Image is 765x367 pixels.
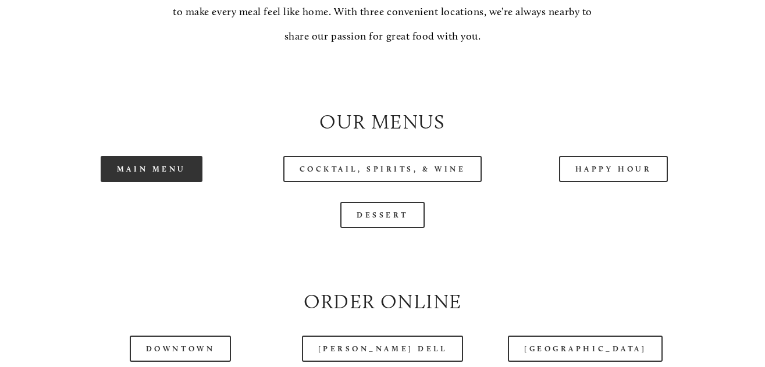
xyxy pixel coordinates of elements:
[559,156,668,182] a: Happy Hour
[46,287,719,316] h2: Order Online
[283,156,482,182] a: Cocktail, Spirits, & Wine
[340,202,425,228] a: Dessert
[130,336,231,362] a: Downtown
[101,156,202,182] a: Main Menu
[508,336,663,362] a: [GEOGRAPHIC_DATA]
[46,108,719,136] h2: Our Menus
[302,336,464,362] a: [PERSON_NAME] Dell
